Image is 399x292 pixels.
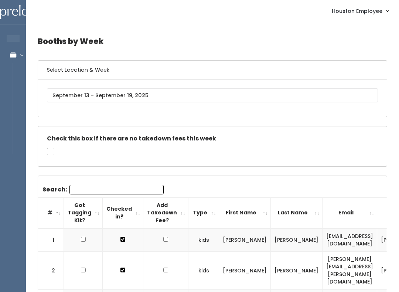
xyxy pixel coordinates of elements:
[38,251,64,289] td: 2
[38,197,64,228] th: #: activate to sort column descending
[271,251,323,289] td: [PERSON_NAME]
[188,197,219,228] th: Type: activate to sort column ascending
[38,31,387,51] h4: Booths by Week
[219,228,271,252] td: [PERSON_NAME]
[38,61,387,79] h6: Select Location & Week
[143,197,188,228] th: Add Takedown Fee?: activate to sort column ascending
[47,88,378,102] input: September 13 - September 19, 2025
[271,228,323,252] td: [PERSON_NAME]
[69,185,164,194] input: Search:
[323,228,377,252] td: [EMAIL_ADDRESS][DOMAIN_NAME]
[64,197,103,228] th: Got Tagging Kit?: activate to sort column ascending
[271,197,323,228] th: Last Name: activate to sort column ascending
[323,197,377,228] th: Email: activate to sort column ascending
[103,197,143,228] th: Checked in?: activate to sort column ascending
[47,135,378,142] h5: Check this box if there are no takedown fees this week
[188,228,219,252] td: kids
[324,3,396,19] a: Houston Employee
[38,228,64,252] td: 1
[42,185,164,194] label: Search:
[332,7,382,15] span: Houston Employee
[323,251,377,289] td: [PERSON_NAME][EMAIL_ADDRESS][PERSON_NAME][DOMAIN_NAME]
[219,197,271,228] th: First Name: activate to sort column ascending
[188,251,219,289] td: kids
[219,251,271,289] td: [PERSON_NAME]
